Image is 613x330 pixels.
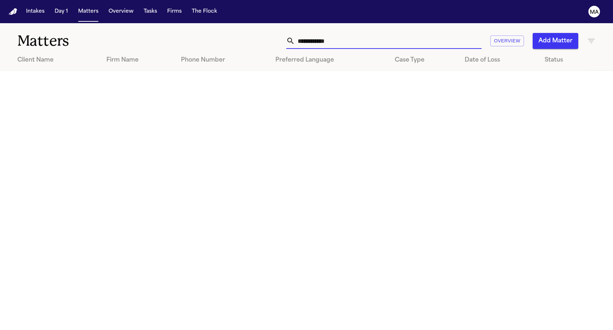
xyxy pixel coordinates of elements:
a: Home [9,8,17,15]
button: Add Matter [533,33,578,49]
button: The Flock [189,5,220,18]
button: Tasks [141,5,160,18]
button: Firms [164,5,185,18]
div: Date of Loss [465,56,533,64]
div: Client Name [17,56,95,64]
div: Phone Number [181,56,264,64]
img: Finch Logo [9,8,17,15]
button: Overview [490,35,524,47]
button: Intakes [23,5,47,18]
text: MA [590,10,599,15]
button: Overview [106,5,136,18]
div: Preferred Language [275,56,383,64]
div: Case Type [395,56,453,64]
button: Day 1 [52,5,71,18]
button: Matters [75,5,101,18]
h1: Matters [17,32,182,50]
div: Status [545,56,584,64]
div: Firm Name [106,56,169,64]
